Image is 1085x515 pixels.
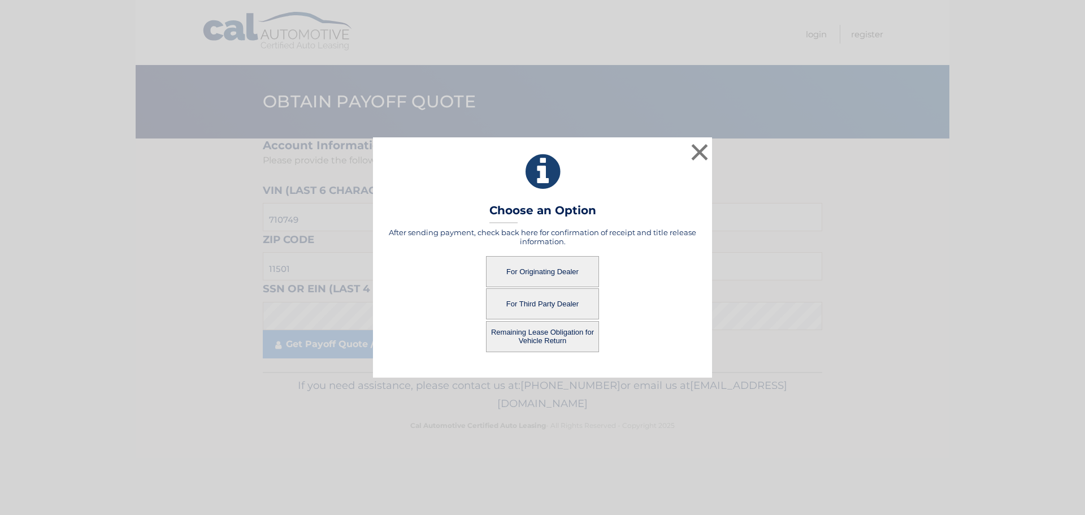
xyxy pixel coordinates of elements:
h5: After sending payment, check back here for confirmation of receipt and title release information. [387,228,698,246]
button: For Originating Dealer [486,256,599,287]
button: × [688,141,711,163]
button: For Third Party Dealer [486,288,599,319]
button: Remaining Lease Obligation for Vehicle Return [486,321,599,352]
h3: Choose an Option [489,204,596,223]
